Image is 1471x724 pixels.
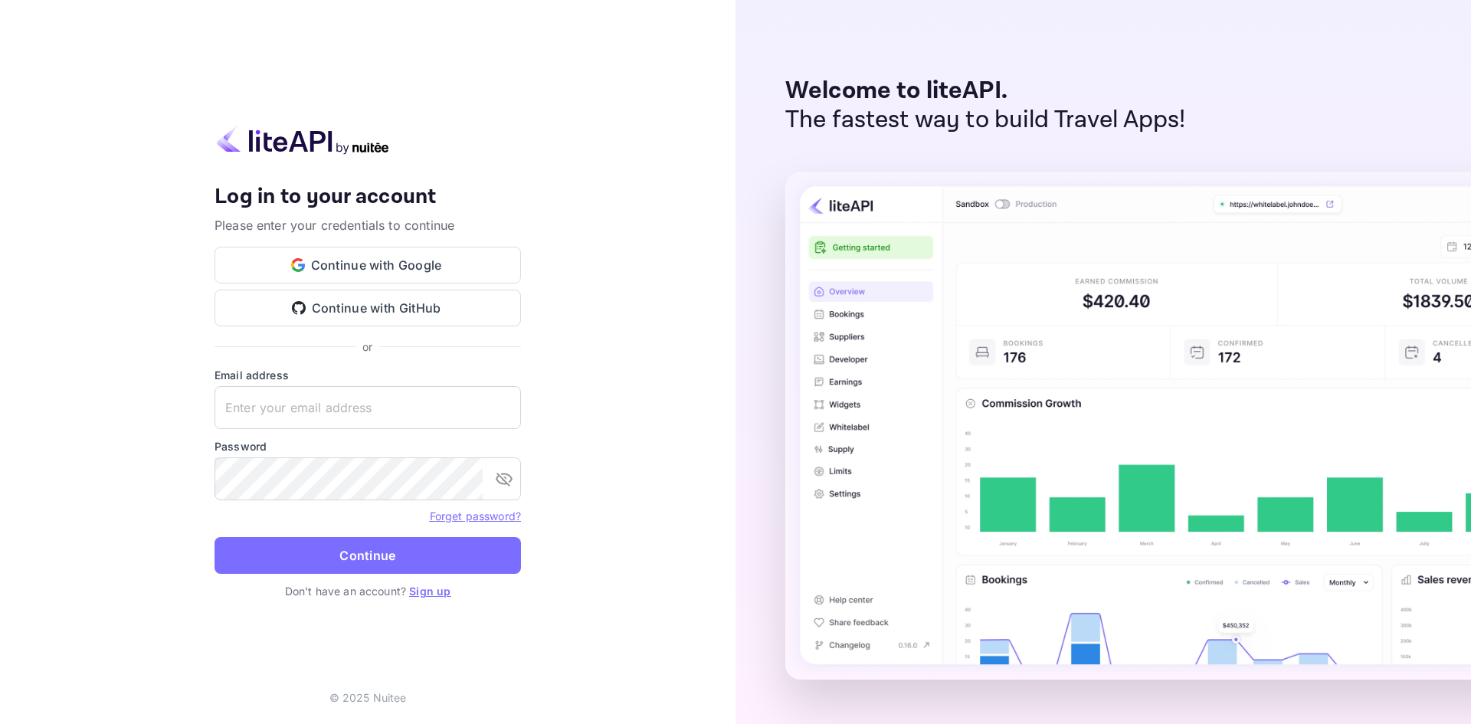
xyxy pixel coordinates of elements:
[215,247,521,283] button: Continue with Google
[215,537,521,574] button: Continue
[409,585,450,598] a: Sign up
[215,367,521,383] label: Email address
[215,438,521,454] label: Password
[362,339,372,355] p: or
[785,77,1186,106] p: Welcome to liteAPI.
[329,690,407,706] p: © 2025 Nuitee
[215,125,391,155] img: liteapi
[215,184,521,211] h4: Log in to your account
[215,216,521,234] p: Please enter your credentials to continue
[489,464,519,494] button: toggle password visibility
[215,290,521,326] button: Continue with GitHub
[430,509,521,523] a: Forget password?
[785,106,1186,135] p: The fastest way to build Travel Apps!
[215,583,521,599] p: Don't have an account?
[430,508,521,523] a: Forget password?
[215,386,521,429] input: Enter your email address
